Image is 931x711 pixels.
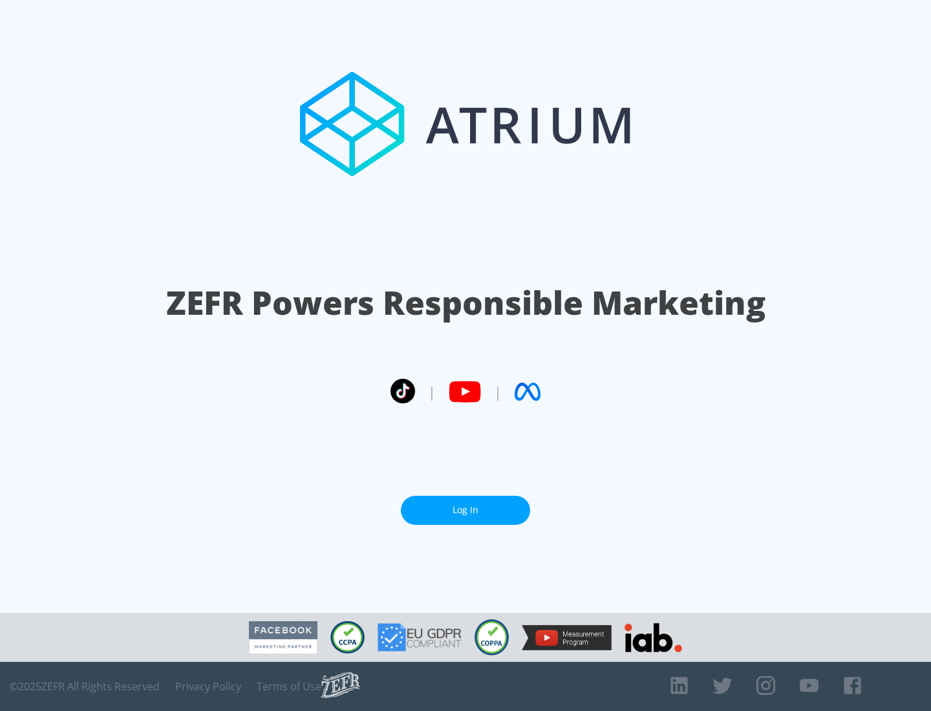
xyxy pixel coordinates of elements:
span: | [494,382,502,401]
a: Privacy Policy [175,680,241,693]
span: | [428,382,436,401]
img: GDPR Compliant [378,623,462,652]
a: Log In [401,496,530,525]
img: CCPA Compliant [330,621,365,653]
img: Facebook Marketing Partner [249,621,317,654]
img: YouTube Measurement Program [522,625,612,650]
img: IAB [625,623,682,652]
img: COPPA Compliant [475,619,509,655]
a: Terms of Use [257,680,321,693]
h1: ZEFR Powers Responsible Marketing [166,281,765,325]
span: © 2025 ZEFR All Rights Reserved [10,680,160,693]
